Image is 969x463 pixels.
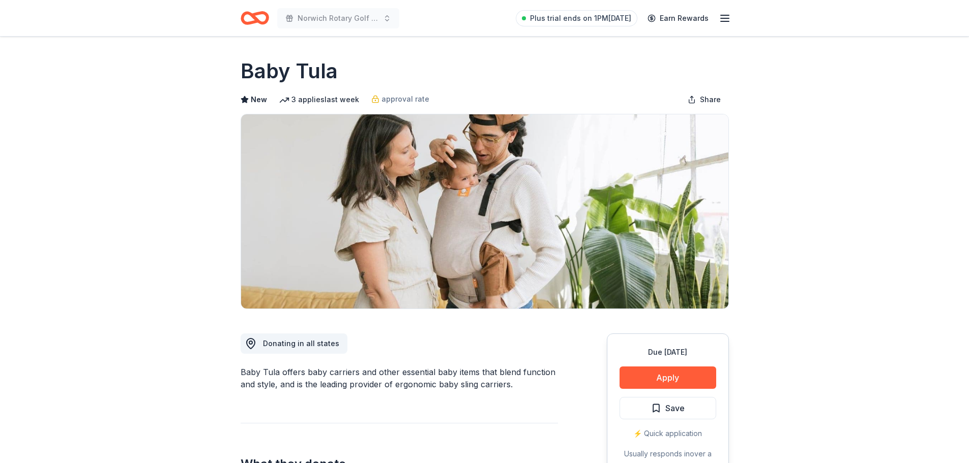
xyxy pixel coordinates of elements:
span: Plus trial ends on 1PM[DATE] [530,12,631,24]
div: Baby Tula offers baby carriers and other essential baby items that blend function and style, and ... [241,366,558,390]
a: approval rate [371,93,429,105]
span: Save [665,402,685,415]
a: Earn Rewards [641,9,715,27]
div: Due [DATE] [620,346,716,358]
span: Donating in all states [263,339,339,348]
button: Share [680,89,729,110]
button: Apply [620,366,716,389]
img: Image for Baby Tula [241,114,728,308]
span: Norwich Rotary Golf Touranment [298,12,379,24]
a: Home [241,6,269,30]
div: ⚡️ Quick application [620,427,716,440]
a: Plus trial ends on 1PM[DATE] [516,10,637,26]
button: Norwich Rotary Golf Touranment [277,8,399,28]
span: approval rate [381,93,429,105]
button: Save [620,397,716,419]
span: Share [700,94,721,106]
span: New [251,94,267,106]
div: 3 applies last week [279,94,359,106]
h1: Baby Tula [241,57,338,85]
